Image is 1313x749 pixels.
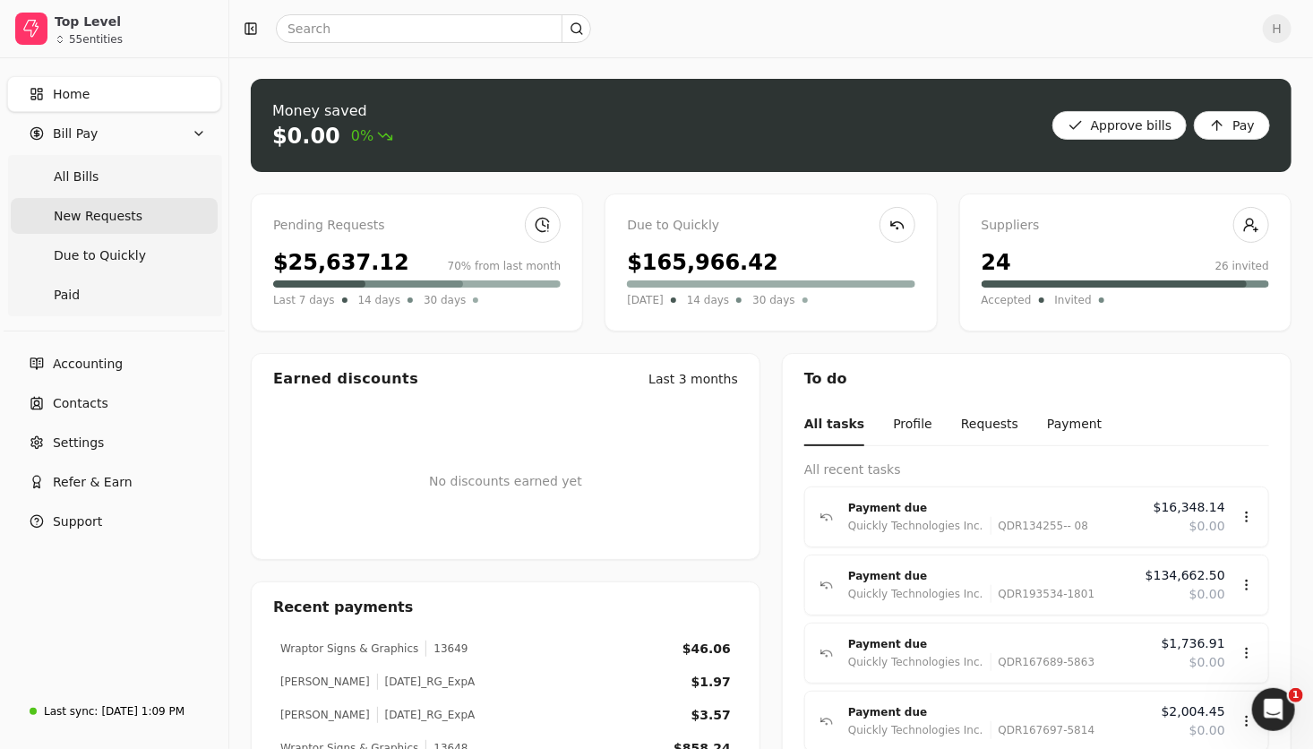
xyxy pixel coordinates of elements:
[11,198,218,234] a: New Requests
[276,14,591,43] input: Search
[648,370,738,389] div: Last 3 months
[55,13,213,30] div: Top Level
[53,355,123,374] span: Accounting
[752,291,794,309] span: 30 days
[273,246,409,279] div: $25,637.12
[54,168,99,186] span: All Bills
[7,116,221,151] button: Bill Pay
[627,291,664,309] span: [DATE]
[7,695,221,727] a: Last sync:[DATE] 1:09 PM
[982,291,1032,309] span: Accepted
[377,674,476,690] div: [DATE]_RG_ExpA
[11,159,218,194] a: All Bills
[804,461,1269,479] div: All recent tasks
[272,122,340,151] div: $0.00
[783,354,1291,404] div: To do
[627,246,778,279] div: $165,966.42
[54,286,80,305] span: Paid
[273,291,335,309] span: Last 7 days
[1263,14,1292,43] button: H
[351,125,393,147] span: 0%
[1047,404,1102,446] button: Payment
[1146,566,1225,585] span: $134,662.50
[280,707,370,723] div: [PERSON_NAME]
[1289,688,1303,702] span: 1
[691,673,731,692] div: $1.97
[1189,517,1225,536] span: $0.00
[1189,585,1225,604] span: $0.00
[424,291,466,309] span: 30 days
[848,567,1131,585] div: Payment due
[272,100,393,122] div: Money saved
[848,703,1147,721] div: Payment due
[54,207,142,226] span: New Requests
[848,635,1147,653] div: Payment due
[53,394,108,413] span: Contacts
[991,517,1089,535] div: QDR134255-- 08
[11,277,218,313] a: Paid
[627,216,914,236] div: Due to Quickly
[7,464,221,500] button: Refer & Earn
[280,641,418,657] div: Wraptor Signs & Graphics
[991,585,1095,603] div: QDR193534-1801
[280,674,370,690] div: [PERSON_NAME]
[53,85,90,104] span: Home
[53,473,133,492] span: Refer & Earn
[1215,258,1269,274] div: 26 invited
[1189,721,1225,740] span: $0.00
[425,641,468,657] div: 13649
[53,512,102,531] span: Support
[1055,291,1092,309] span: Invited
[1154,498,1225,517] span: $16,348.14
[7,76,221,112] a: Home
[53,434,104,452] span: Settings
[7,385,221,421] a: Contacts
[691,706,731,725] div: $3.57
[429,443,582,520] div: No discounts earned yet
[273,216,561,236] div: Pending Requests
[54,246,146,265] span: Due to Quickly
[1052,111,1188,140] button: Approve bills
[69,34,123,45] div: 55 entities
[358,291,400,309] span: 14 days
[804,404,864,446] button: All tasks
[848,653,983,671] div: Quickly Technologies Inc.
[961,404,1018,446] button: Requests
[848,517,983,535] div: Quickly Technologies Inc.
[682,640,731,659] div: $46.06
[1252,688,1295,731] iframe: Intercom live chat
[982,216,1269,236] div: Suppliers
[687,291,729,309] span: 14 days
[7,346,221,382] a: Accounting
[252,582,759,633] div: Recent payments
[1162,702,1225,721] span: $2,004.45
[848,721,983,739] div: Quickly Technologies Inc.
[101,703,185,719] div: [DATE] 1:09 PM
[1189,653,1225,672] span: $0.00
[893,404,932,446] button: Profile
[1162,634,1225,653] span: $1,736.91
[7,504,221,539] button: Support
[982,246,1011,279] div: 24
[848,585,983,603] div: Quickly Technologies Inc.
[7,425,221,461] a: Settings
[448,258,562,274] div: 70% from last month
[11,237,218,273] a: Due to Quickly
[273,368,418,390] div: Earned discounts
[53,125,98,143] span: Bill Pay
[1194,111,1270,140] button: Pay
[991,721,1095,739] div: QDR167697-5814
[848,499,1139,517] div: Payment due
[44,703,98,719] div: Last sync:
[991,653,1095,671] div: QDR167689-5863
[377,707,476,723] div: [DATE]_RG_ExpA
